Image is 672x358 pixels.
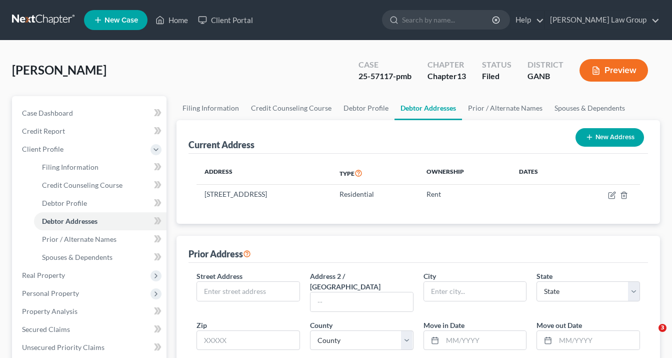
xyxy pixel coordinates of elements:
[358,71,411,82] div: 25-57117-pmb
[34,158,166,176] a: Filing Information
[575,128,644,147] button: New Address
[104,17,138,24] span: New Case
[196,162,331,185] th: Address
[42,217,97,225] span: Debtor Addresses
[555,331,639,350] input: MM/YYYY
[14,338,166,356] a: Unsecured Priority Claims
[482,59,511,71] div: Status
[402,11,493,29] input: Search by name...
[188,248,251,260] div: Prior Address
[310,292,413,311] input: --
[42,199,87,207] span: Debtor Profile
[22,289,79,297] span: Personal Property
[22,271,65,279] span: Real Property
[196,330,300,350] input: XXXXX
[310,321,332,329] span: County
[358,59,411,71] div: Case
[331,185,418,204] td: Residential
[14,320,166,338] a: Secured Claims
[188,139,254,151] div: Current Address
[457,71,466,81] span: 13
[42,253,112,261] span: Spouses & Dependents
[442,331,526,350] input: MM/YYYY
[42,163,98,171] span: Filing Information
[34,248,166,266] a: Spouses & Dependents
[536,272,552,280] span: State
[14,104,166,122] a: Case Dashboard
[245,96,337,120] a: Credit Counseling Course
[548,96,631,120] a: Spouses & Dependents
[34,230,166,248] a: Prior / Alternate Names
[423,272,436,280] span: City
[427,59,466,71] div: Chapter
[196,272,242,280] span: Street Address
[34,194,166,212] a: Debtor Profile
[176,96,245,120] a: Filing Information
[14,122,166,140] a: Credit Report
[658,324,666,332] span: 3
[394,96,462,120] a: Debtor Addresses
[34,176,166,194] a: Credit Counseling Course
[22,145,63,153] span: Client Profile
[22,109,73,117] span: Case Dashboard
[22,307,77,315] span: Property Analysis
[331,162,418,185] th: Type
[42,235,116,243] span: Prior / Alternate Names
[527,59,563,71] div: District
[310,271,413,292] label: Address 2 / [GEOGRAPHIC_DATA]
[337,96,394,120] a: Debtor Profile
[22,127,65,135] span: Credit Report
[482,71,511,82] div: Filed
[150,11,193,29] a: Home
[12,63,106,77] span: [PERSON_NAME]
[427,71,466,82] div: Chapter
[196,185,331,204] td: [STREET_ADDRESS]
[510,11,544,29] a: Help
[22,343,104,351] span: Unsecured Priority Claims
[418,162,510,185] th: Ownership
[418,185,510,204] td: Rent
[511,162,571,185] th: Dates
[423,321,464,329] span: Move in Date
[638,324,662,348] iframe: Intercom live chat
[193,11,258,29] a: Client Portal
[34,212,166,230] a: Debtor Addresses
[527,71,563,82] div: GANB
[579,59,648,82] button: Preview
[197,282,299,301] input: Enter street address
[424,282,526,301] input: Enter city...
[196,321,207,329] span: Zip
[545,11,659,29] a: [PERSON_NAME] Law Group
[536,321,582,329] span: Move out Date
[22,325,70,333] span: Secured Claims
[14,302,166,320] a: Property Analysis
[462,96,548,120] a: Prior / Alternate Names
[42,181,122,189] span: Credit Counseling Course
